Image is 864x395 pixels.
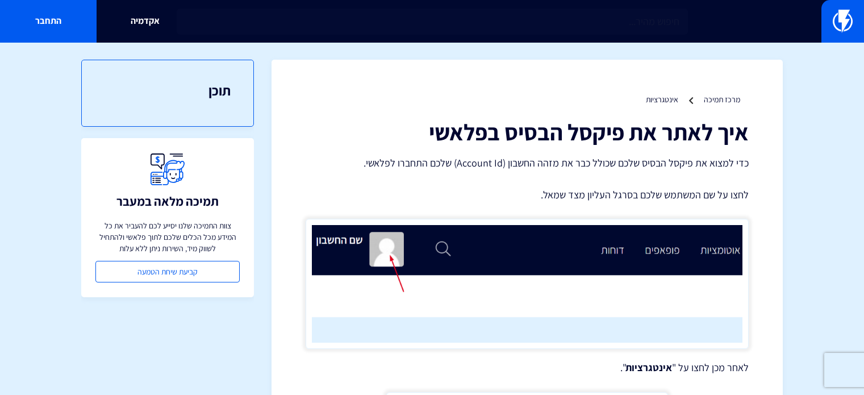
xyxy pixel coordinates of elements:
[306,360,749,375] p: לאחר מכן לחצו על " ".
[646,94,678,105] a: אינטגרציות
[704,94,740,105] a: מרכז תמיכה
[95,220,240,254] p: צוות התמיכה שלנו יסייע לכם להעביר את כל המידע מכל הכלים שלכם לתוך פלאשי ולהתחיל לשווק מיד, השירות...
[105,83,231,98] h3: תוכן
[95,261,240,282] a: קביעת שיחת הטמעה
[625,361,672,374] strong: אינטגרציות
[306,188,749,202] p: לחצו על שם המשתמש שלכם בסרגל העליון מצד שמאל.
[177,9,688,35] input: חיפוש מהיר...
[116,194,219,208] h3: תמיכה מלאה במעבר
[306,156,749,171] p: כדי למצוא את פיקסל הבסיס שלכם שכולל כבר את מזהה החשבון (Account Id) שלכם התחברו לפלאשי.
[306,119,749,144] h1: איך לאתר את פיקסל הבסיס בפלאשי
